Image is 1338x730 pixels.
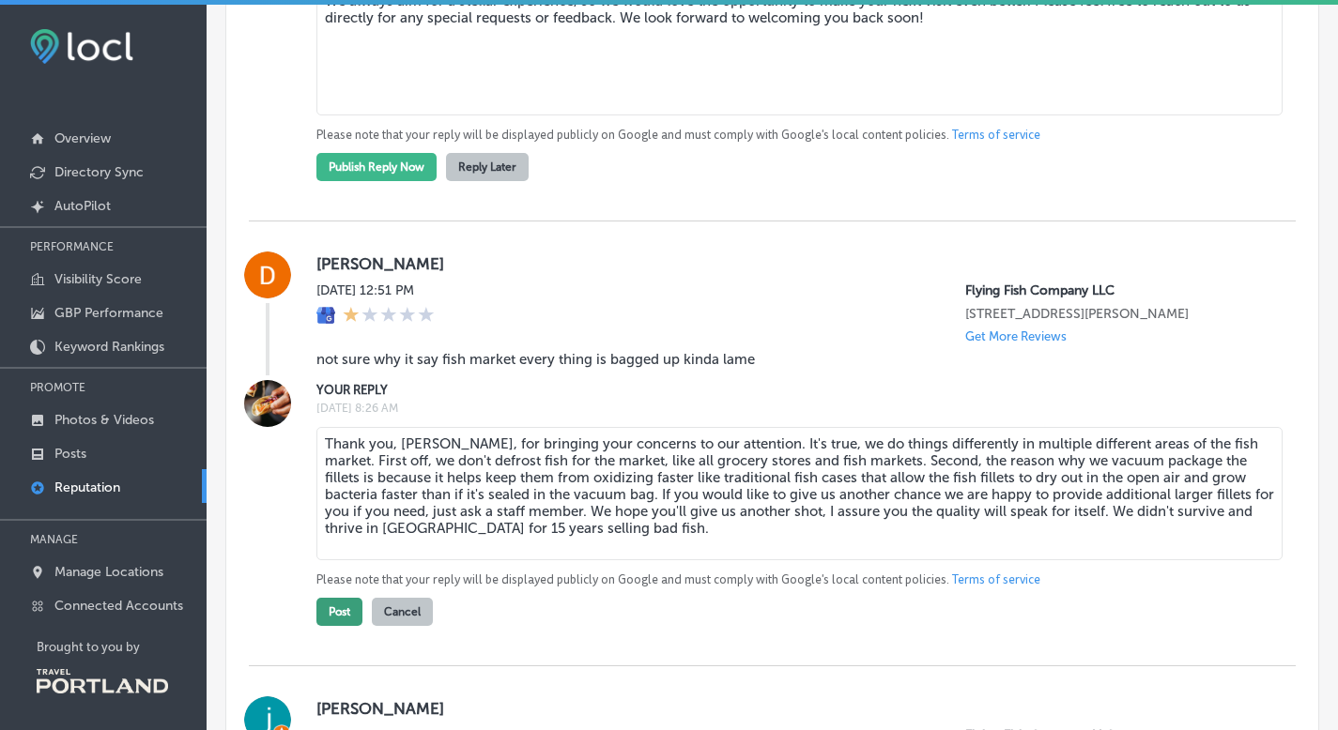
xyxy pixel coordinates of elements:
p: Posts [54,446,86,462]
p: AutoPilot [54,198,111,214]
p: Manage Locations [54,564,163,580]
textarea: Thank you, [PERSON_NAME], for bringing your concerns to our attention. It's true, we do things di... [316,427,1283,560]
p: Flying Fish Company LLC [965,282,1266,298]
p: Get More Reviews [965,329,1067,343]
label: YOUR REPLY [316,383,1266,397]
label: [PERSON_NAME] [316,254,1266,273]
img: Image [244,380,291,427]
button: Post [316,598,362,626]
button: Reply Later [446,153,529,181]
button: Publish Reply Now [316,153,437,181]
img: fda3e92497d09a02dc62c9cd864e3231.png [30,29,133,64]
label: [PERSON_NAME] [316,699,1266,718]
p: Reputation [54,479,120,495]
p: 3004 East Burnside [965,306,1266,322]
p: Photos & Videos [54,412,154,428]
label: [DATE] 8:26 AM [316,402,1266,415]
img: Travel Portland [37,669,168,693]
button: Cancel [372,598,433,626]
p: Connected Accounts [54,598,183,614]
p: GBP Performance [54,305,163,321]
p: Visibility Score [54,271,142,287]
div: 1 Star [343,306,435,327]
blockquote: not sure why it say fish market every thing is bagged up kinda lame [316,351,1186,368]
a: Terms of service [952,127,1040,144]
p: Overview [54,130,111,146]
label: [DATE] 12:51 PM [316,282,435,298]
p: Keyword Rankings [54,339,164,355]
a: Terms of service [952,571,1040,588]
p: Please note that your reply will be displayed publicly on Google and must comply with Google's lo... [316,127,1266,144]
p: Brought to you by [37,640,207,654]
p: Directory Sync [54,164,144,180]
p: Please note that your reply will be displayed publicly on Google and must comply with Google's lo... [316,571,1266,588]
